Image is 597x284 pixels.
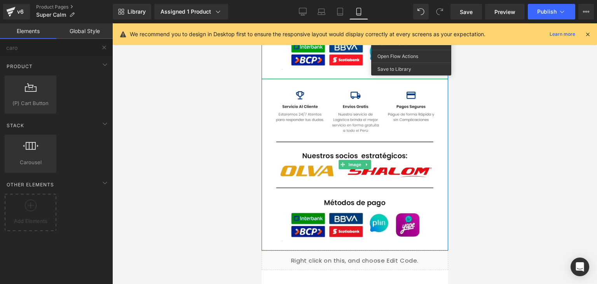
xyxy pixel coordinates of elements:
[537,9,557,15] span: Publish
[7,158,54,167] span: Carousel
[293,4,312,19] a: Desktop
[6,63,33,70] span: Product
[16,7,25,17] div: v6
[3,4,30,19] a: v6
[56,23,113,39] a: Global Style
[377,53,445,60] span: Open Flow Actions
[349,4,368,19] a: Mobile
[161,8,222,16] div: Assigned 1 Product
[546,30,578,39] a: Learn more
[85,137,101,146] span: Image
[113,4,151,19] a: New Library
[36,12,66,18] span: Super Calm
[36,4,113,10] a: Product Pages
[312,4,331,19] a: Laptop
[6,122,25,129] span: Stack
[130,30,485,39] p: We recommend you to design in Desktop first to ensure the responsive layout would display correct...
[460,8,473,16] span: Save
[331,4,349,19] a: Tablet
[432,4,447,19] button: Redo
[485,4,525,19] a: Preview
[7,99,54,107] span: (P) Cart Button
[571,258,589,276] div: Open Intercom Messenger
[377,66,445,73] span: Save to Library
[7,217,54,225] span: Add Elements
[528,4,575,19] button: Publish
[127,8,146,15] span: Library
[494,8,515,16] span: Preview
[578,4,594,19] button: More
[413,4,429,19] button: Undo
[6,181,55,188] span: Other Elements
[101,137,110,146] a: Expand / Collapse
